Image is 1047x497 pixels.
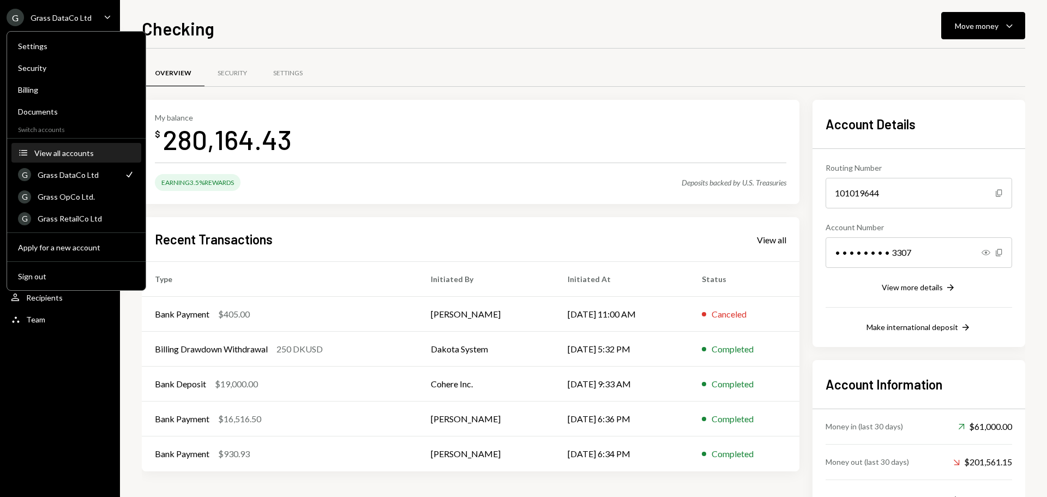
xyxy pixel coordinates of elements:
a: Settings [11,36,141,56]
div: 280,164.43 [163,122,292,157]
button: Move money [941,12,1025,39]
div: Completed [712,378,754,391]
button: View more details [882,282,956,294]
div: Security [218,69,247,78]
a: Team [7,309,113,329]
td: Dakota System [418,332,554,367]
div: Move money [955,20,998,32]
div: $405.00 [218,308,250,321]
button: Sign out [11,267,141,286]
div: Grass RetailCo Ltd [38,214,135,223]
div: Deposits backed by U.S. Treasuries [682,178,786,187]
div: 101019644 [826,178,1012,208]
div: Overview [155,69,191,78]
div: $201,561.15 [953,456,1012,469]
div: $61,000.00 [958,420,1012,433]
div: Recipients [26,293,63,302]
div: Documents [18,107,135,116]
a: Security [204,59,260,87]
div: $16,516.50 [218,412,261,426]
a: Security [11,58,141,77]
td: Cohere Inc. [418,367,554,402]
div: Grass DataCo Ltd [31,13,92,22]
td: [PERSON_NAME] [418,402,554,436]
div: G [18,212,31,225]
div: Bank Payment [155,412,209,426]
a: View all [757,233,786,245]
div: View all [757,235,786,245]
div: Money in (last 30 days) [826,421,903,432]
h1: Checking [142,17,214,39]
div: Bank Payment [155,308,209,321]
div: My balance [155,113,292,122]
button: Make international deposit [867,322,971,334]
div: Bank Deposit [155,378,206,391]
div: Settings [273,69,303,78]
div: 250 DKUSD [276,343,323,356]
th: Initiated By [418,262,554,297]
div: G [18,168,31,181]
td: [DATE] 6:36 PM [555,402,689,436]
button: View all accounts [11,143,141,163]
div: Completed [712,412,754,426]
div: Canceled [712,308,747,321]
a: GGrass OpCo Ltd. [11,187,141,206]
td: [DATE] 5:32 PM [555,332,689,367]
div: Account Number [826,221,1012,233]
div: Switch accounts [7,123,146,134]
h2: Account Details [826,115,1012,133]
div: View more details [882,283,943,292]
div: View all accounts [34,148,135,158]
div: Team [26,315,45,324]
a: Settings [260,59,316,87]
div: Make international deposit [867,322,958,332]
th: Type [142,262,418,297]
th: Initiated At [555,262,689,297]
h2: Recent Transactions [155,230,273,248]
td: [DATE] 6:34 PM [555,436,689,471]
a: Documents [11,101,141,121]
div: Grass OpCo Ltd. [38,192,135,201]
div: Completed [712,343,754,356]
div: Billing Drawdown Withdrawal [155,343,268,356]
div: Routing Number [826,162,1012,173]
td: [PERSON_NAME] [418,297,554,332]
button: Apply for a new account [11,238,141,258]
div: Settings [18,41,135,51]
div: Apply for a new account [18,243,135,252]
th: Status [689,262,799,297]
div: $930.93 [218,447,250,460]
a: GGrass RetailCo Ltd [11,208,141,228]
div: Earning 3.5% Rewards [155,174,240,191]
div: Bank Payment [155,447,209,460]
div: $19,000.00 [215,378,258,391]
div: G [7,9,24,26]
td: [DATE] 11:00 AM [555,297,689,332]
div: Billing [18,85,135,94]
a: Overview [142,59,204,87]
div: Completed [712,447,754,460]
div: • • • • • • • • 3307 [826,237,1012,268]
a: Billing [11,80,141,99]
a: Recipients [7,288,113,307]
div: Money out (last 30 days) [826,456,909,468]
div: Sign out [18,272,135,281]
div: $ [155,129,160,140]
td: [PERSON_NAME] [418,436,554,471]
td: [DATE] 9:33 AM [555,367,689,402]
div: G [18,190,31,203]
div: Grass DataCo Ltd [38,170,117,179]
h2: Account Information [826,375,1012,393]
div: Security [18,63,135,73]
